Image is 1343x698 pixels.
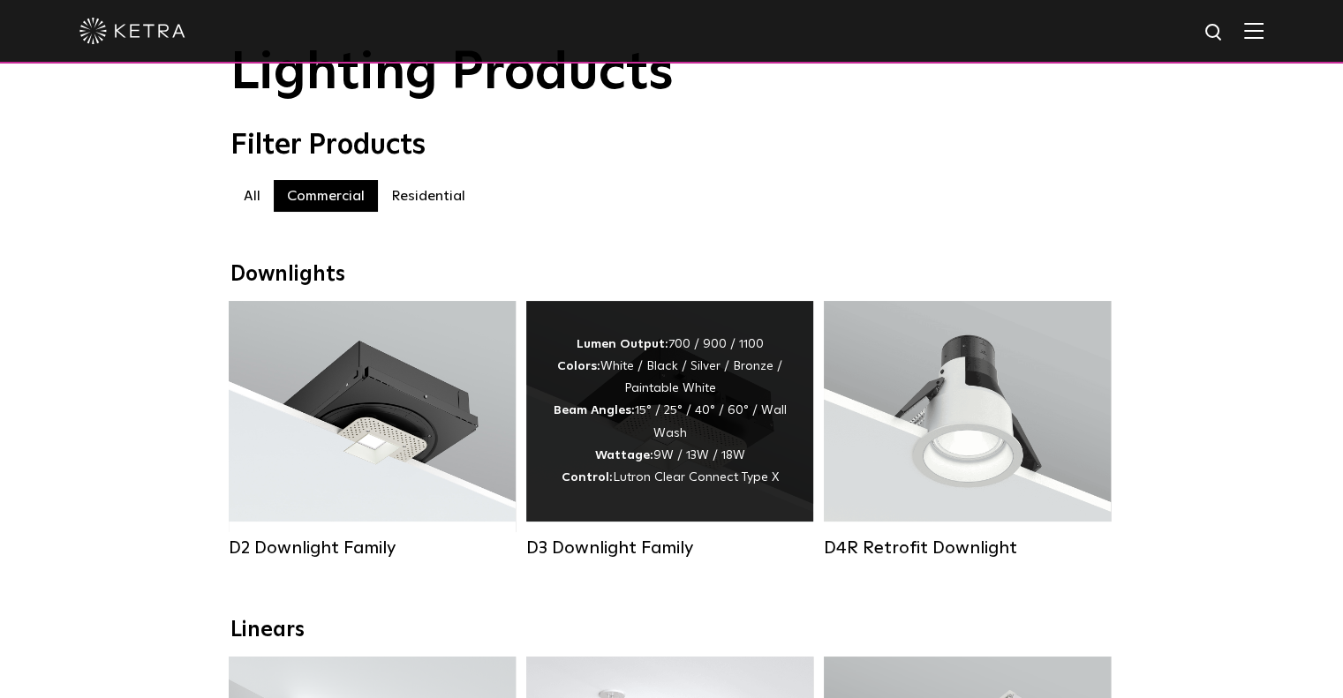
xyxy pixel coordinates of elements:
strong: Lumen Output: [577,338,668,350]
span: Lighting Products [230,47,674,100]
strong: Colors: [557,360,600,372]
a: D2 Downlight Family Lumen Output:1200Colors:White / Black / Gloss Black / Silver / Bronze / Silve... [229,301,516,559]
img: ketra-logo-2019-white [79,18,185,44]
div: Filter Products [230,129,1113,162]
img: Hamburger%20Nav.svg [1244,22,1264,39]
strong: Wattage: [595,449,653,462]
div: Downlights [230,262,1113,288]
label: Commercial [274,180,378,212]
img: search icon [1203,22,1226,44]
a: D4R Retrofit Downlight Lumen Output:800Colors:White / BlackBeam Angles:15° / 25° / 40° / 60°Watta... [824,301,1111,559]
div: D2 Downlight Family [229,537,516,559]
a: D3 Downlight Family Lumen Output:700 / 900 / 1100Colors:White / Black / Silver / Bronze / Paintab... [526,301,813,559]
label: All [230,180,274,212]
span: Lutron Clear Connect Type X [613,471,779,484]
div: D3 Downlight Family [526,537,813,559]
div: 700 / 900 / 1100 White / Black / Silver / Bronze / Paintable White 15° / 25° / 40° / 60° / Wall W... [553,334,787,489]
strong: Beam Angles: [554,404,635,417]
strong: Control: [562,471,613,484]
div: Linears [230,618,1113,643]
div: D4R Retrofit Downlight [824,537,1111,559]
label: Residential [378,180,479,212]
